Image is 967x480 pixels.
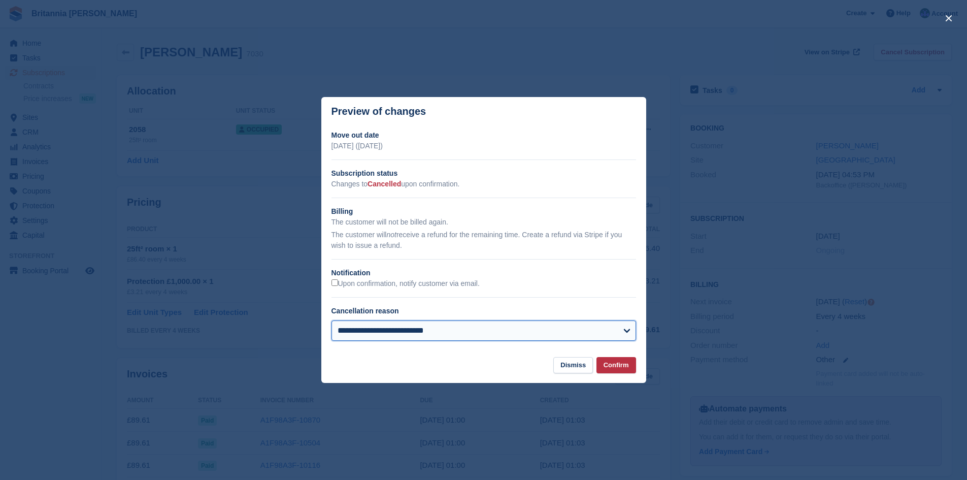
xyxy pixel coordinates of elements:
p: Preview of changes [331,106,426,117]
p: Changes to upon confirmation. [331,179,636,189]
label: Cancellation reason [331,307,399,315]
p: [DATE] ([DATE]) [331,141,636,151]
button: Confirm [596,357,636,374]
label: Upon confirmation, notify customer via email. [331,279,480,289]
h2: Subscription status [331,168,636,179]
button: close [941,10,957,26]
h2: Move out date [331,130,636,141]
button: Dismiss [553,357,593,374]
span: Cancelled [368,180,401,188]
input: Upon confirmation, notify customer via email. [331,279,338,286]
p: The customer will not be billed again. [331,217,636,228]
h2: Billing [331,206,636,217]
h2: Notification [331,268,636,278]
em: not [386,231,396,239]
p: The customer will receive a refund for the remaining time. Create a refund via Stripe if you wish... [331,230,636,251]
